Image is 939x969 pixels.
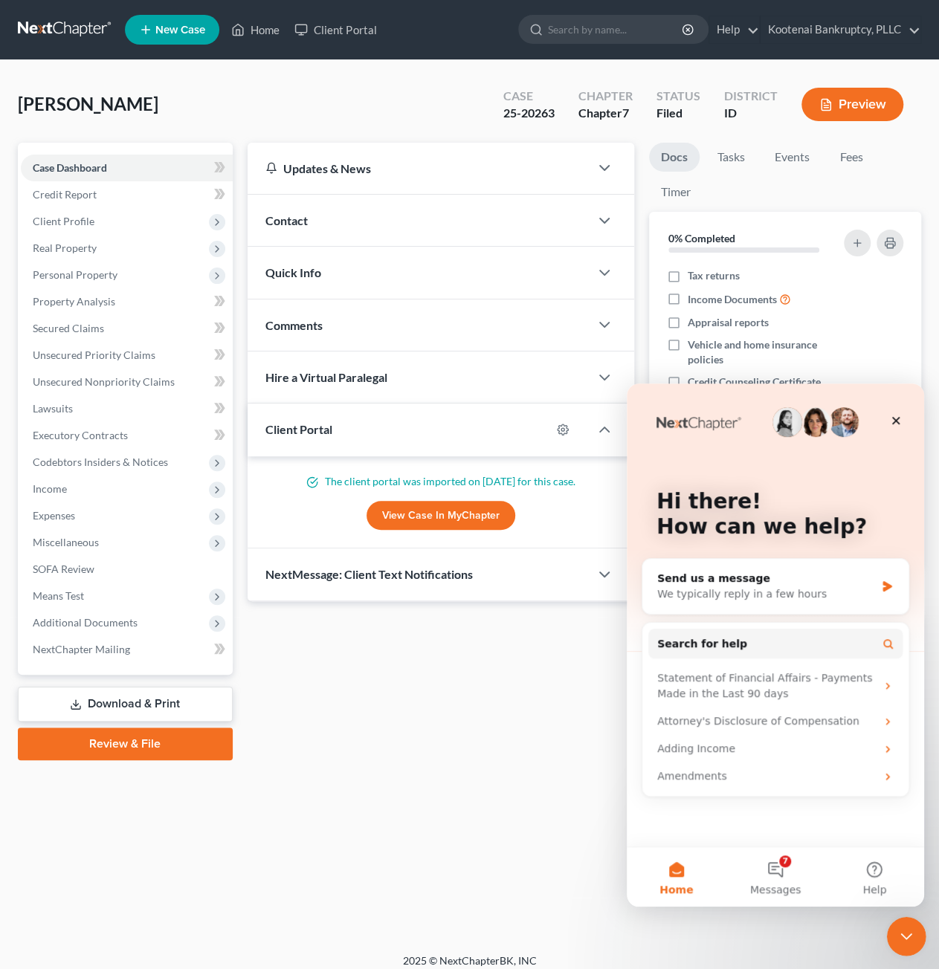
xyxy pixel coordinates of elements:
[21,422,233,449] a: Executory Contracts
[367,501,515,531] a: View Case in MyChapter
[724,88,778,105] div: District
[265,422,332,436] span: Client Portal
[688,375,821,389] span: Credit Counseling Certificate
[763,143,822,172] a: Events
[33,509,75,522] span: Expenses
[33,429,128,441] span: Executory Contracts
[33,536,99,548] span: Miscellaneous
[33,402,73,415] span: Lawsuits
[265,567,473,581] span: NextMessage: Client Text Notifications
[649,143,700,172] a: Docs
[578,88,633,105] div: Chapter
[827,143,875,172] a: Fees
[622,106,629,120] span: 7
[18,93,158,114] span: [PERSON_NAME]
[33,456,168,468] span: Codebtors Insiders & Notices
[656,88,700,105] div: Status
[706,143,757,172] a: Tasks
[33,563,94,575] span: SOFA Review
[627,383,924,907] iframe: Intercom live chat
[21,342,233,369] a: Unsecured Priority Claims
[155,25,205,36] span: New Case
[265,318,323,332] span: Comments
[265,370,387,384] span: Hire a Virtual Paralegal
[887,917,926,956] iframe: Intercom live chat
[33,295,115,308] span: Property Analysis
[18,687,233,722] a: Download & Print
[548,16,684,43] input: Search by name...
[503,105,555,122] div: 25-20263
[688,268,740,283] span: Tax returns
[688,292,777,307] span: Income Documents
[33,322,104,334] span: Secured Claims
[724,105,778,122] div: ID
[33,215,94,227] span: Client Profile
[33,161,107,174] span: Case Dashboard
[224,16,287,43] a: Home
[21,395,233,422] a: Lawsuits
[33,188,97,201] span: Credit Report
[33,349,155,361] span: Unsecured Priority Claims
[265,213,308,227] span: Contact
[21,288,233,315] a: Property Analysis
[33,242,97,254] span: Real Property
[21,556,233,583] a: SOFA Review
[18,727,233,760] a: Review & File
[287,16,384,43] a: Client Portal
[688,315,769,330] span: Appraisal reports
[33,589,84,602] span: Means Test
[503,88,555,105] div: Case
[761,16,920,43] a: Kootenai Bankruptcy, PLLC
[33,268,117,281] span: Personal Property
[21,315,233,342] a: Secured Claims
[709,16,759,43] a: Help
[33,482,67,495] span: Income
[33,643,130,655] span: NextChapter Mailing
[801,88,903,121] button: Preview
[21,155,233,181] a: Case Dashboard
[21,181,233,208] a: Credit Report
[265,161,572,176] div: Updates & News
[578,105,633,122] div: Chapter
[33,375,175,388] span: Unsecured Nonpriority Claims
[33,616,138,629] span: Additional Documents
[265,474,616,489] p: The client portal was imported on [DATE] for this case.
[21,636,233,663] a: NextChapter Mailing
[656,105,700,122] div: Filed
[688,337,840,367] span: Vehicle and home insurance policies
[265,265,321,279] span: Quick Info
[649,178,703,207] a: Timer
[668,232,735,244] strong: 0% Completed
[21,369,233,395] a: Unsecured Nonpriority Claims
